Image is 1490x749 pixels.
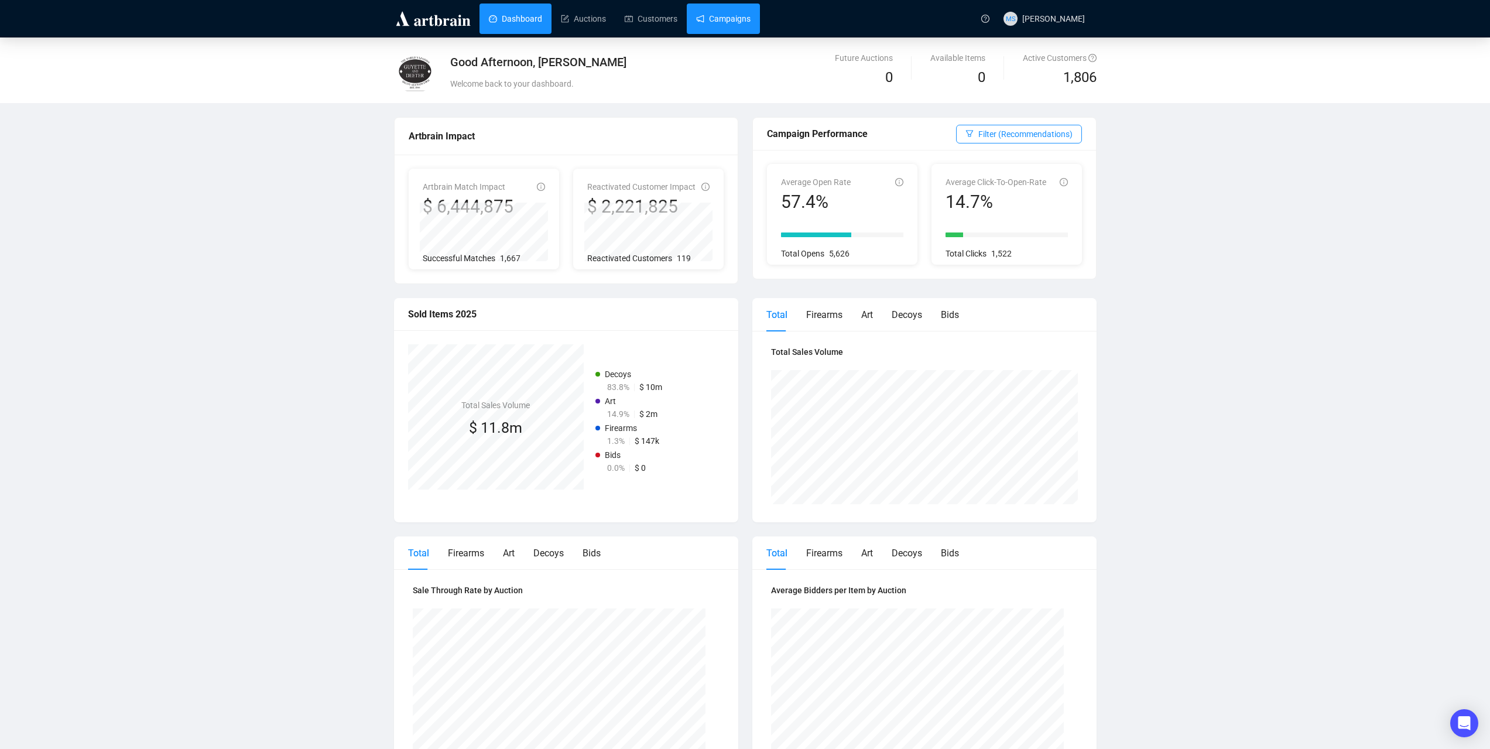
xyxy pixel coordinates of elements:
[561,4,606,34] a: Auctions
[503,546,515,560] div: Art
[607,409,629,419] span: 14.9%
[605,450,621,460] span: Bids
[941,546,959,560] div: Bids
[806,546,842,560] div: Firearms
[981,15,989,23] span: question-circle
[885,69,893,85] span: 0
[395,52,436,93] img: guyette.jpg
[677,254,691,263] span: 119
[587,196,696,218] div: $ 2,221,825
[607,463,625,473] span: 0.0%
[469,419,522,436] span: $ 11.8m
[450,77,859,90] div: Welcome back to your dashboard.
[635,463,646,473] span: $ 0
[408,307,724,322] div: Sold Items 2025
[861,307,873,322] div: Art
[635,436,659,446] span: $ 147k
[781,249,824,258] span: Total Opens
[991,249,1012,258] span: 1,522
[533,546,564,560] div: Decoys
[448,546,484,560] div: Firearms
[639,382,662,392] span: $ 10m
[978,128,1073,141] span: Filter (Recommendations)
[771,346,1078,358] h4: Total Sales Volume
[423,196,513,218] div: $ 6,444,875
[537,183,545,191] span: info-circle
[946,191,1046,213] div: 14.7%
[450,54,859,70] div: Good Afternoon, [PERSON_NAME]
[500,254,520,263] span: 1,667
[1450,709,1478,737] div: Open Intercom Messenger
[861,546,873,560] div: Art
[605,396,616,406] span: Art
[892,307,922,322] div: Decoys
[781,191,851,213] div: 57.4%
[408,546,429,560] div: Total
[946,249,987,258] span: Total Clicks
[1060,178,1068,186] span: info-circle
[607,382,629,392] span: 83.8%
[423,182,505,191] span: Artbrain Match Impact
[423,254,495,263] span: Successful Matches
[413,584,720,597] h4: Sale Through Rate by Auction
[625,4,677,34] a: Customers
[941,307,959,322] div: Bids
[781,177,851,187] span: Average Open Rate
[956,125,1082,143] button: Filter (Recommendations)
[766,546,787,560] div: Total
[489,4,542,34] a: Dashboard
[587,254,672,263] span: Reactivated Customers
[771,584,1078,597] h4: Average Bidders per Item by Auction
[639,409,657,419] span: $ 2m
[696,4,751,34] a: Campaigns
[766,307,787,322] div: Total
[394,9,472,28] img: logo
[461,399,530,412] h4: Total Sales Volume
[701,183,710,191] span: info-circle
[835,52,893,64] div: Future Auctions
[930,52,985,64] div: Available Items
[1006,13,1015,24] span: MS
[409,129,724,143] div: Artbrain Impact
[895,178,903,186] span: info-circle
[1022,14,1085,23] span: [PERSON_NAME]
[1088,54,1097,62] span: question-circle
[767,126,956,141] div: Campaign Performance
[1063,67,1097,89] span: 1,806
[605,423,637,433] span: Firearms
[965,129,974,138] span: filter
[829,249,850,258] span: 5,626
[1023,53,1097,63] span: Active Customers
[583,546,601,560] div: Bids
[892,546,922,560] div: Decoys
[605,370,631,379] span: Decoys
[978,69,985,85] span: 0
[587,182,696,191] span: Reactivated Customer Impact
[806,307,842,322] div: Firearms
[607,436,625,446] span: 1.3%
[946,177,1046,187] span: Average Click-To-Open-Rate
